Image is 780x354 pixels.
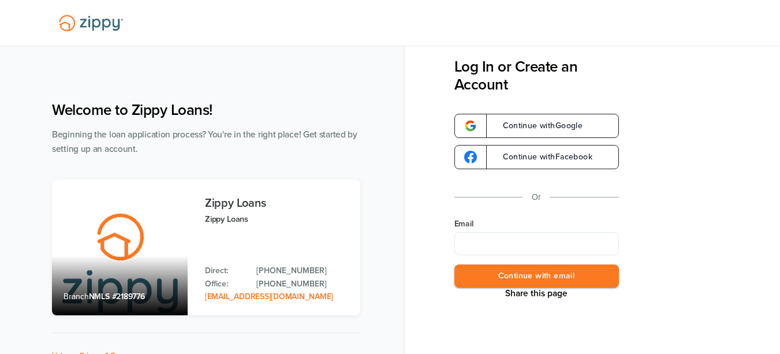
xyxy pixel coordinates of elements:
button: Continue with email [454,264,619,288]
p: Or [532,190,541,204]
img: Lender Logo [52,10,130,36]
p: Zippy Loans [205,213,349,226]
a: Office Phone: 512-975-2947 [256,278,349,290]
span: Continue with Facebook [491,153,592,161]
button: Share This Page [502,288,571,299]
img: google-logo [464,151,477,163]
h1: Welcome to Zippy Loans! [52,101,360,119]
img: google-logo [464,120,477,132]
span: Branch [64,292,89,301]
a: google-logoContinue withFacebook [454,145,619,169]
p: Office: [205,278,245,290]
span: Beginning the loan application process? You're in the right place! Get started by setting up an a... [52,129,357,154]
p: Direct: [205,264,245,277]
h3: Zippy Loans [205,197,349,210]
a: Direct Phone: 512-975-2947 [256,264,349,277]
a: google-logoContinue withGoogle [454,114,619,138]
span: NMLS #2189776 [89,292,145,301]
h3: Log In or Create an Account [454,58,619,94]
span: Continue with Google [491,122,583,130]
a: Email Address: zippyguide@zippymh.com [205,292,333,301]
input: Email Address [454,232,619,255]
label: Email [454,218,619,230]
